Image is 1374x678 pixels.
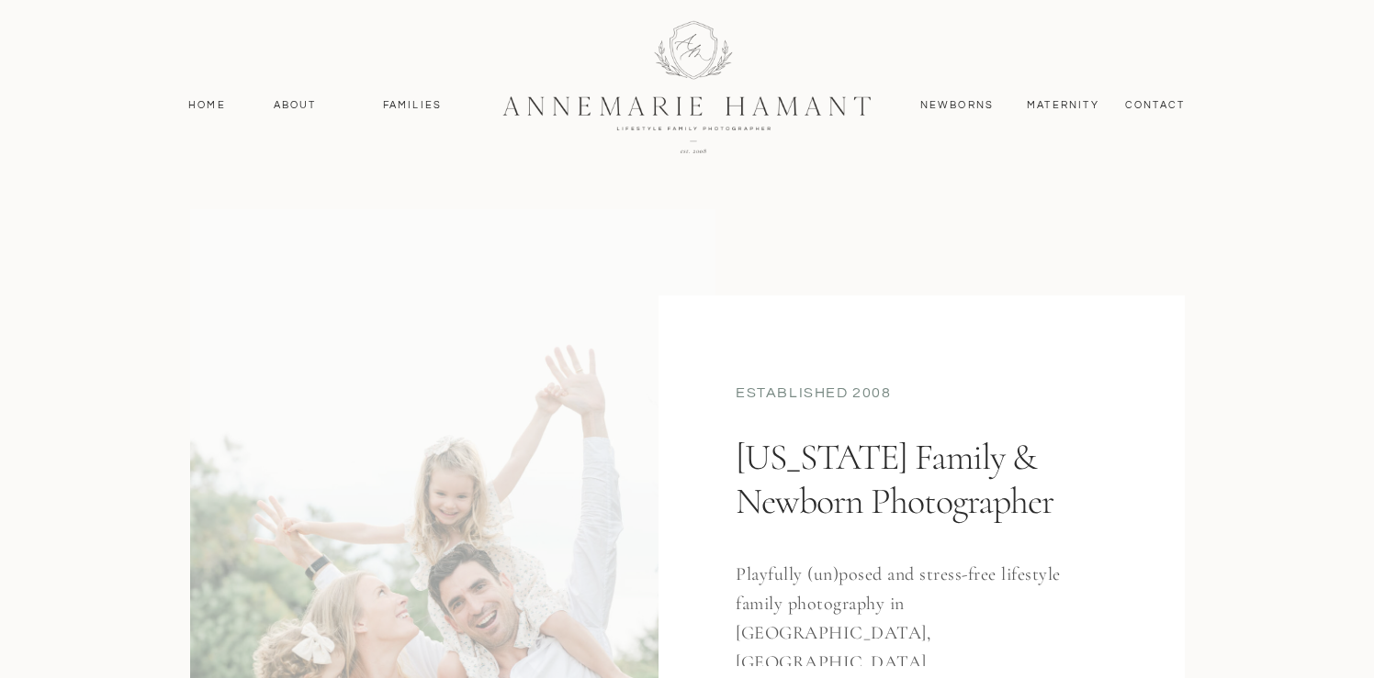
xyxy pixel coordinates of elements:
[736,383,1109,407] div: established 2008
[736,560,1082,666] h3: Playfully (un)posed and stress-free lifestyle family photography in [GEOGRAPHIC_DATA], [GEOGRAPHI...
[180,97,234,114] a: Home
[736,435,1099,594] h1: [US_STATE] Family & Newborn Photographer
[268,97,321,114] a: About
[913,97,1001,114] a: Newborns
[371,97,454,114] a: Families
[1027,97,1098,114] a: MAternity
[1115,97,1195,114] a: contact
